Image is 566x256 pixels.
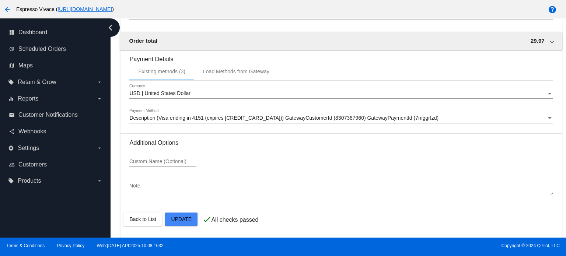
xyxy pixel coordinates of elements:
[129,139,553,146] h3: Additional Options
[9,109,102,121] a: email Customer Notifications
[120,32,562,50] mat-expansion-panel-header: Order total 29.97
[18,178,41,184] span: Products
[18,128,46,135] span: Webhooks
[57,6,112,12] a: [URL][DOMAIN_NAME]
[8,145,14,151] i: settings
[18,46,66,52] span: Scheduled Orders
[129,216,156,222] span: Back to List
[165,213,198,226] button: Update
[289,243,560,248] span: Copyright © 2024 QPilot, LLC
[129,90,190,96] span: USD | United States Dollar
[57,243,85,248] a: Privacy Policy
[8,96,14,102] i: equalizer
[9,29,15,35] i: dashboard
[18,95,38,102] span: Reports
[97,96,102,102] i: arrow_drop_down
[9,159,102,171] a: people_outline Customers
[531,38,545,44] span: 29.97
[129,50,553,63] h3: Payment Details
[9,162,15,168] i: people_outline
[9,27,102,38] a: dashboard Dashboard
[18,62,33,69] span: Maps
[18,145,39,151] span: Settings
[9,43,102,55] a: update Scheduled Orders
[9,112,15,118] i: email
[123,213,162,226] button: Back to List
[129,91,553,97] mat-select: Currency
[105,22,116,34] i: chevron_left
[202,215,211,224] mat-icon: check
[203,69,269,74] div: Load Methods from Gateway
[129,159,196,165] input: Custom Name (Optional)
[211,217,258,223] p: All checks passed
[8,79,14,85] i: local_offer
[171,216,192,222] span: Update
[9,129,15,134] i: share
[97,243,164,248] a: Web:[DATE] API:2025.10.08.1632
[6,243,45,248] a: Terms & Conditions
[18,161,47,168] span: Customers
[9,60,102,71] a: map Maps
[548,5,557,14] mat-icon: help
[8,178,14,184] i: local_offer
[9,46,15,52] i: update
[18,29,47,36] span: Dashboard
[9,63,15,69] i: map
[129,38,157,44] span: Order total
[129,115,439,121] span: Description (Visa ending in 4151 (expires [CREDIT_CARD_DATA])) GatewayCustomerId (8307387960) Gat...
[97,145,102,151] i: arrow_drop_down
[97,178,102,184] i: arrow_drop_down
[129,115,553,121] mat-select: Payment Method
[138,69,185,74] div: Existing methods (3)
[9,126,102,137] a: share Webhooks
[18,112,78,118] span: Customer Notifications
[3,5,12,14] mat-icon: arrow_back
[18,79,56,85] span: Retain & Grow
[97,79,102,85] i: arrow_drop_down
[16,6,114,12] span: Espresso Vivace ( )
